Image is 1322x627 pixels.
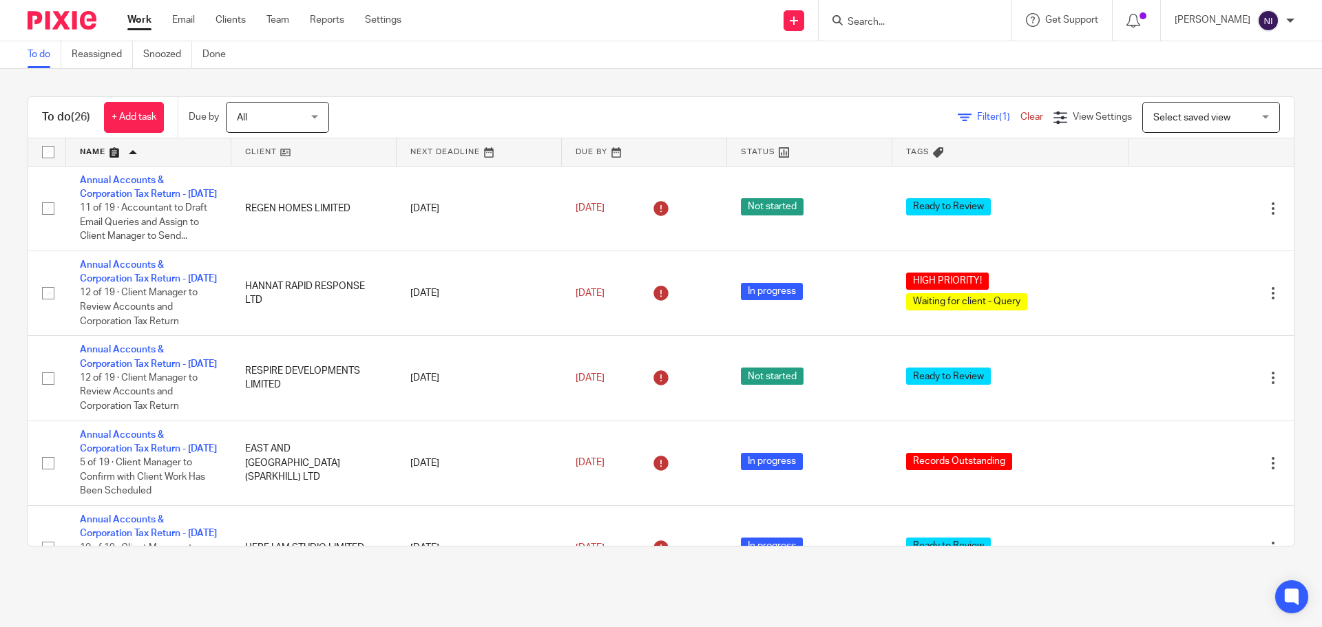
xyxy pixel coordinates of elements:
[741,538,803,555] span: In progress
[28,41,61,68] a: To do
[741,368,804,385] span: Not started
[397,251,562,335] td: [DATE]
[906,368,991,385] span: Ready to Review
[999,112,1010,122] span: (1)
[80,288,198,326] span: 12 of 19 · Client Manager to Review Accounts and Corporation Tax Return
[576,543,605,553] span: [DATE]
[741,283,803,300] span: In progress
[28,11,96,30] img: Pixie
[906,148,930,156] span: Tags
[71,111,90,123] span: (26)
[104,102,164,133] a: + Add task
[189,110,219,124] p: Due by
[172,13,195,27] a: Email
[202,41,236,68] a: Done
[365,13,401,27] a: Settings
[906,198,991,215] span: Ready to Review
[1045,15,1098,25] span: Get Support
[397,505,562,590] td: [DATE]
[231,421,397,505] td: EAST AND [GEOGRAPHIC_DATA] (SPARKHILL) LTD
[1073,112,1132,122] span: View Settings
[80,345,217,368] a: Annual Accounts & Corporation Tax Return - [DATE]
[576,458,605,468] span: [DATE]
[397,166,562,251] td: [DATE]
[231,505,397,590] td: HERE I AM STUDIO LIMITED
[977,112,1020,122] span: Filter
[576,288,605,298] span: [DATE]
[80,430,217,454] a: Annual Accounts & Corporation Tax Return - [DATE]
[1257,10,1279,32] img: svg%3E
[231,251,397,335] td: HANNAT RAPID RESPONSE LTD
[80,176,217,199] a: Annual Accounts & Corporation Tax Return - [DATE]
[266,13,289,27] a: Team
[576,203,605,213] span: [DATE]
[397,421,562,505] td: [DATE]
[80,260,217,284] a: Annual Accounts & Corporation Tax Return - [DATE]
[397,336,562,421] td: [DATE]
[127,13,151,27] a: Work
[80,203,207,241] span: 11 of 19 · Accountant to Draft Email Queries and Assign to Client Manager to Send...
[1020,112,1043,122] a: Clear
[231,166,397,251] td: REGEN HOMES LIMITED
[80,373,198,411] span: 12 of 19 · Client Manager to Review Accounts and Corporation Tax Return
[741,198,804,215] span: Not started
[237,113,247,123] span: All
[846,17,970,29] input: Search
[72,41,133,68] a: Reassigned
[310,13,344,27] a: Reports
[1175,13,1250,27] p: [PERSON_NAME]
[906,538,991,555] span: Ready to Review
[1153,113,1230,123] span: Select saved view
[906,453,1012,470] span: Records Outstanding
[80,543,211,581] span: 10 of 19 · Client Manager to Review Information and Assign Work
[80,458,205,496] span: 5 of 19 · Client Manager to Confirm with Client Work Has Been Scheduled
[216,13,246,27] a: Clients
[576,373,605,383] span: [DATE]
[143,41,192,68] a: Snoozed
[906,273,989,290] span: HIGH PRIORITY!
[42,110,90,125] h1: To do
[231,336,397,421] td: RESPIRE DEVELOPMENTS LIMITED
[906,293,1027,310] span: Waiting for client - Query
[80,515,217,538] a: Annual Accounts & Corporation Tax Return - [DATE]
[741,453,803,470] span: In progress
